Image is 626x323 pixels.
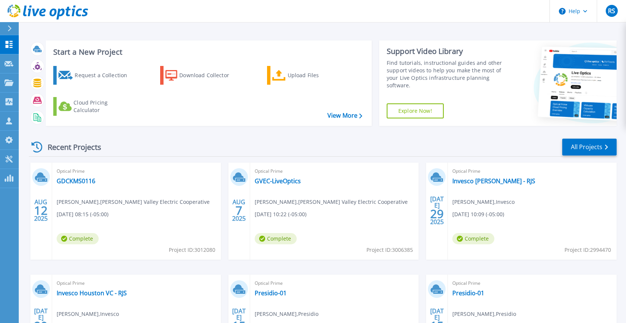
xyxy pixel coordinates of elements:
span: Optical Prime [57,167,216,175]
span: [DATE] 10:22 (-05:00) [255,210,306,218]
a: Upload Files [267,66,351,85]
span: Project ID: 3012080 [169,246,215,254]
a: Presidio-01 [255,289,287,297]
span: 29 [430,211,444,217]
span: Project ID: 3006385 [366,246,413,254]
span: [PERSON_NAME] , Presidio [255,310,318,318]
a: Cloud Pricing Calculator [53,97,137,116]
span: Optical Prime [255,167,414,175]
span: Complete [255,233,297,244]
span: [PERSON_NAME] , Invesco [57,310,119,318]
h3: Start a New Project [53,48,362,56]
span: Complete [452,233,494,244]
a: All Projects [562,139,617,156]
a: Request a Collection [53,66,137,85]
div: Upload Files [288,68,348,83]
span: Optical Prime [255,279,414,287]
span: Optical Prime [57,279,216,287]
span: Optical Prime [452,167,612,175]
div: Find tutorials, instructional guides and other support videos to help you make the most of your L... [387,59,507,89]
span: Optical Prime [452,279,612,287]
a: Presidio-01 [452,289,484,297]
a: GVEC-LiveOptics [255,177,301,185]
a: Invesco Houston VC - RJS [57,289,127,297]
div: AUG 2025 [232,197,246,224]
div: Cloud Pricing Calculator [74,99,134,114]
span: [PERSON_NAME] , [PERSON_NAME] Valley Electric Cooperative [255,198,408,206]
div: Recent Projects [29,138,111,156]
span: 12 [34,207,48,214]
span: [PERSON_NAME] , Presidio [452,310,516,318]
div: Download Collector [179,68,239,83]
span: 7 [236,207,242,214]
a: Explore Now! [387,103,444,118]
a: View More [327,112,362,119]
div: Request a Collection [75,68,135,83]
span: [PERSON_NAME] , [PERSON_NAME] Valley Electric Cooperative [57,198,210,206]
a: Download Collector [160,66,244,85]
div: AUG 2025 [34,197,48,224]
span: [DATE] 10:09 (-05:00) [452,210,504,218]
a: GDCKMS0116 [57,177,95,185]
a: Invesco [PERSON_NAME] - RJS [452,177,535,185]
div: Support Video Library [387,46,507,56]
span: RS [608,8,615,14]
span: Complete [57,233,99,244]
div: [DATE] 2025 [430,197,444,224]
span: [DATE] 08:15 (-05:00) [57,210,108,218]
span: [PERSON_NAME] , Invesco [452,198,515,206]
span: Project ID: 2994470 [564,246,611,254]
